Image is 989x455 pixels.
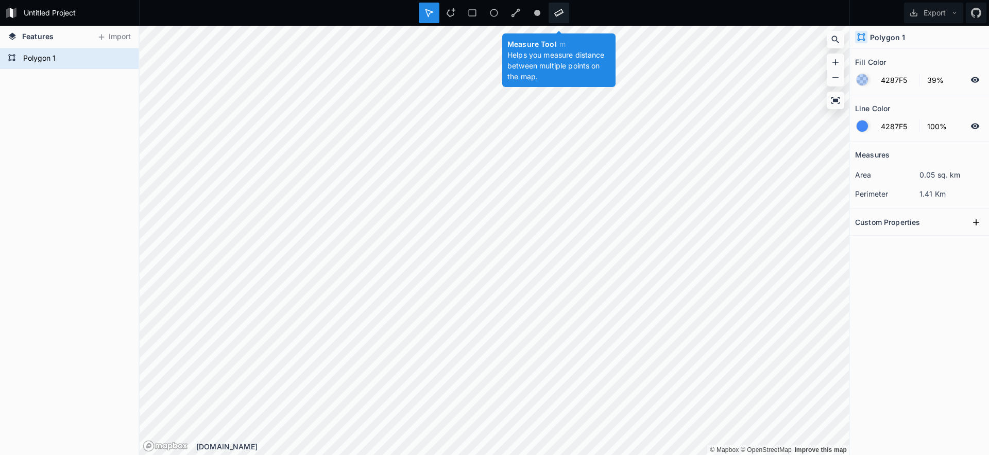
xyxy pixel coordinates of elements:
[919,169,984,180] dd: 0.05 sq. km
[904,3,963,23] button: Export
[507,49,610,82] p: Helps you measure distance between multiple points on the map.
[22,31,54,42] span: Features
[507,39,610,49] h4: Measure Tool
[143,440,188,452] a: Mapbox logo
[92,29,136,45] button: Import
[870,32,905,43] h4: Polygon 1
[855,100,890,116] h2: Line Color
[855,54,886,70] h2: Fill Color
[855,147,890,163] h2: Measures
[855,188,919,199] dt: perimeter
[855,169,919,180] dt: area
[741,446,792,453] a: OpenStreetMap
[559,40,566,48] span: m
[794,446,847,453] a: Map feedback
[196,441,849,452] div: [DOMAIN_NAME]
[919,188,984,199] dd: 1.41 Km
[710,446,739,453] a: Mapbox
[855,214,920,230] h2: Custom Properties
